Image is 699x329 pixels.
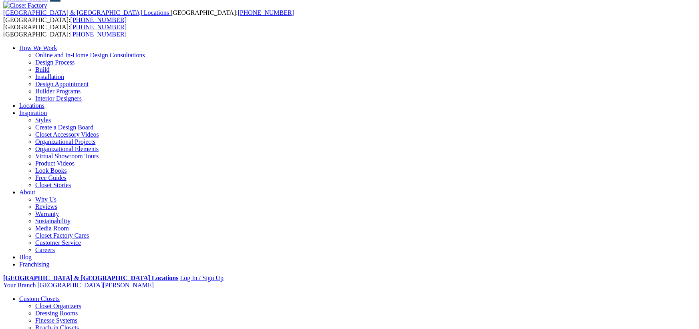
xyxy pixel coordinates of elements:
a: Design Appointment [35,81,89,87]
a: Styles [35,117,51,123]
a: Finesse Systems [35,317,77,324]
span: [GEOGRAPHIC_DATA][PERSON_NAME] [37,282,153,289]
a: Free Guides [35,174,66,181]
a: Sustainability [35,218,71,224]
span: [GEOGRAPHIC_DATA]: [GEOGRAPHIC_DATA]: [3,9,294,23]
a: Closet Organizers [35,303,81,309]
a: Media Room [35,225,69,232]
a: Closet Accessory Videos [35,131,99,138]
a: [PHONE_NUMBER] [71,31,127,38]
a: Blog [19,254,32,260]
a: Product Videos [35,160,75,167]
a: Warranty [35,210,59,217]
a: Create a Design Board [35,124,93,131]
a: [PHONE_NUMBER] [71,24,127,30]
a: Why Us [35,196,56,203]
a: Build [35,66,50,73]
a: Interior Designers [35,95,82,102]
a: Organizational Elements [35,145,99,152]
a: [PHONE_NUMBER] [71,16,127,23]
a: Custom Closets [19,295,60,302]
a: Careers [35,246,55,253]
a: Organizational Projects [35,138,95,145]
a: [GEOGRAPHIC_DATA] & [GEOGRAPHIC_DATA] Locations [3,275,178,281]
a: Virtual Showroom Tours [35,153,99,159]
a: Design Process [35,59,75,66]
a: How We Work [19,44,57,51]
a: Franchising [19,261,50,268]
a: Your Branch [GEOGRAPHIC_DATA][PERSON_NAME] [3,282,154,289]
span: [GEOGRAPHIC_DATA] & [GEOGRAPHIC_DATA] Locations [3,9,169,16]
a: [PHONE_NUMBER] [238,9,294,16]
a: Closet Factory Cares [35,232,89,239]
a: Inspiration [19,109,47,116]
a: About [19,189,35,196]
img: Closet Factory [3,2,47,9]
span: Your Branch [3,282,36,289]
a: Reviews [35,203,57,210]
a: Online and In-Home Design Consultations [35,52,145,59]
a: Installation [35,73,64,80]
a: Look Books [35,167,67,174]
a: [GEOGRAPHIC_DATA] & [GEOGRAPHIC_DATA] Locations [3,9,171,16]
a: Closet Stories [35,182,71,188]
span: [GEOGRAPHIC_DATA]: [GEOGRAPHIC_DATA]: [3,24,127,38]
a: Builder Programs [35,88,81,95]
a: Dressing Rooms [35,310,78,317]
a: Customer Service [35,239,81,246]
a: Locations [19,102,44,109]
a: Log In / Sign Up [180,275,223,281]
